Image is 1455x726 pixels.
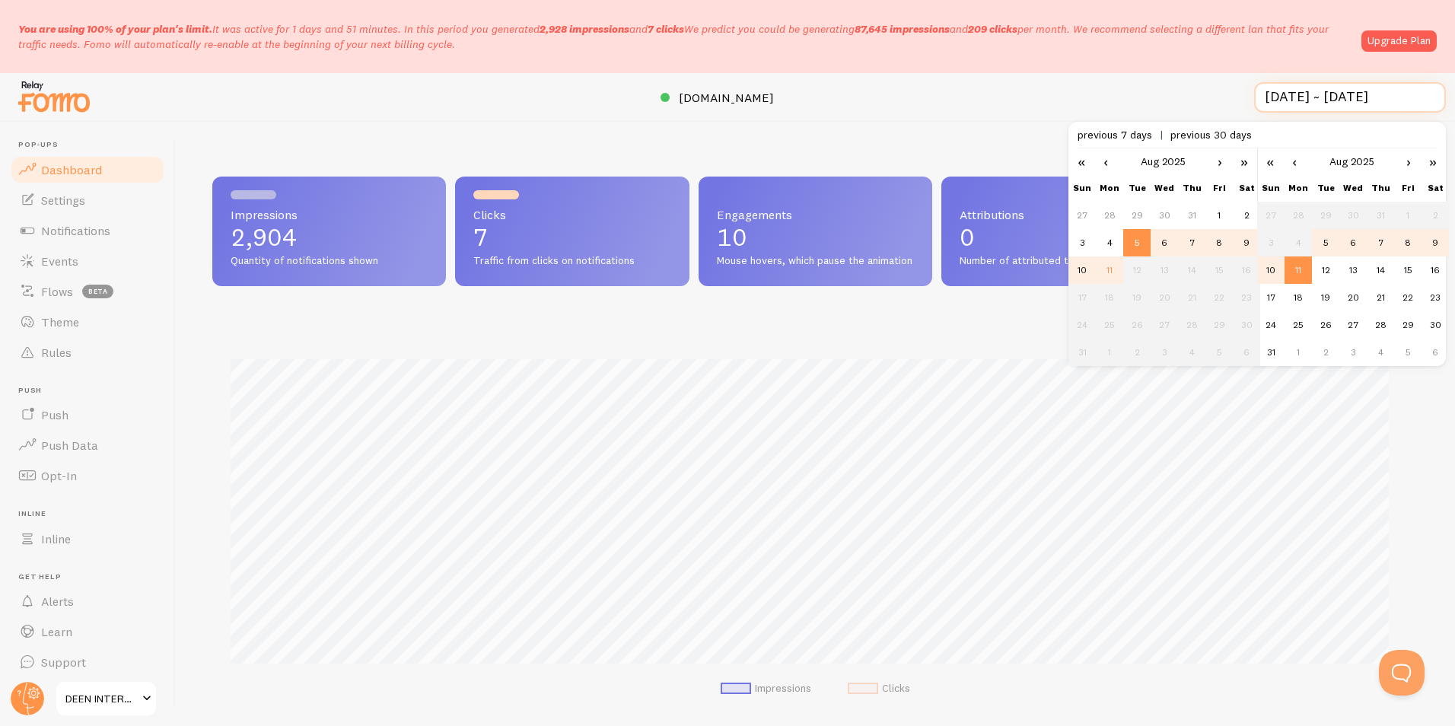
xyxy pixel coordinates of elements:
[540,22,684,36] span: and
[1096,284,1123,311] td: 8/18/2025
[1068,202,1096,229] td: 7/27/2025
[9,460,166,491] a: Opt-In
[41,438,98,453] span: Push Data
[1285,256,1312,284] td: 8/11/2025
[1205,284,1233,311] td: 8/22/2025
[1257,202,1285,229] td: 7/27/2025
[1233,256,1260,284] td: 8/16/2025
[1096,339,1123,366] td: 9/1/2025
[1151,174,1178,202] th: Wed
[717,209,914,221] span: Engagements
[1231,148,1257,174] a: »
[18,22,212,36] span: You are using 100% of your plan's limit.
[1178,202,1205,229] td: 7/31/2025
[1205,311,1233,339] td: 8/29/2025
[18,140,166,150] span: Pop-ups
[1394,229,1422,256] td: 8/8/2025
[1422,174,1449,202] th: Sat
[1123,339,1151,366] td: 9/2/2025
[41,253,78,269] span: Events
[1422,202,1449,229] td: 8/2/2025
[18,509,166,519] span: Inline
[1123,174,1151,202] th: Tue
[1285,202,1312,229] td: 7/28/2025
[1170,128,1252,142] span: previous 30 days
[1257,229,1285,256] td: 8/3/2025
[1312,339,1339,366] td: 9/2/2025
[1151,311,1178,339] td: 8/27/2025
[1257,174,1285,202] th: Sun
[1205,229,1233,256] td: 8/8/2025
[473,209,670,221] span: Clicks
[9,276,166,307] a: Flows beta
[1257,256,1285,284] td: 8/10/2025
[1178,339,1205,366] td: 9/4/2025
[18,21,1352,52] p: It was active for 1 days and 51 minutes. In this period you generated We predict you could be gen...
[648,22,684,36] b: 7 clicks
[1312,284,1339,311] td: 8/19/2025
[1339,256,1367,284] td: 8/13/2025
[1096,311,1123,339] td: 8/25/2025
[1205,339,1233,366] td: 9/5/2025
[1283,148,1306,174] a: ‹
[1312,174,1339,202] th: Tue
[1205,202,1233,229] td: 8/1/2025
[1233,174,1260,202] th: Sat
[41,284,73,299] span: Flows
[1123,256,1151,284] td: 8/12/2025
[55,680,158,717] a: DEEN INTERNATIONAL
[231,225,428,250] p: 2,904
[968,22,1017,36] b: 209 clicks
[1422,284,1449,311] td: 8/23/2025
[1367,311,1394,339] td: 8/28/2025
[1178,174,1205,202] th: Thu
[1367,256,1394,284] td: 8/14/2025
[1285,284,1312,311] td: 8/18/2025
[1096,229,1123,256] td: 8/4/2025
[1394,284,1422,311] td: 8/22/2025
[231,254,428,268] span: Quantity of notifications shown
[1078,128,1170,142] span: previous 7 days
[1123,311,1151,339] td: 8/26/2025
[1096,174,1123,202] th: Mon
[41,407,68,422] span: Push
[1141,154,1159,168] a: Aug
[473,225,670,250] p: 7
[1285,339,1312,366] td: 9/1/2025
[1329,154,1348,168] a: Aug
[1205,174,1233,202] th: Fri
[1151,229,1178,256] td: 8/6/2025
[1233,229,1260,256] td: 8/9/2025
[1205,256,1233,284] td: 8/15/2025
[1068,339,1096,366] td: 8/31/2025
[1367,174,1394,202] th: Thu
[855,22,950,36] b: 87,645 impressions
[9,430,166,460] a: Push Data
[1094,148,1117,174] a: ‹
[1068,284,1096,311] td: 8/17/2025
[9,586,166,616] a: Alerts
[1422,339,1449,366] td: 9/6/2025
[1367,229,1394,256] td: 8/7/2025
[1339,202,1367,229] td: 7/30/2025
[473,254,670,268] span: Traffic from clicks on notifications
[855,22,1017,36] span: and
[721,682,811,696] li: Impressions
[9,400,166,430] a: Push
[1068,229,1096,256] td: 8/3/2025
[1361,30,1437,52] a: Upgrade Plan
[41,624,72,639] span: Learn
[1422,311,1449,339] td: 8/30/2025
[1312,256,1339,284] td: 8/12/2025
[1351,154,1374,168] a: 2025
[16,77,92,116] img: fomo-relay-logo-orange.svg
[1339,339,1367,366] td: 9/3/2025
[41,345,72,360] span: Rules
[1285,174,1312,202] th: Mon
[1312,202,1339,229] td: 7/29/2025
[1151,339,1178,366] td: 9/3/2025
[1257,339,1285,366] td: 8/31/2025
[231,209,428,221] span: Impressions
[1257,311,1285,339] td: 8/24/2025
[1178,229,1205,256] td: 8/7/2025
